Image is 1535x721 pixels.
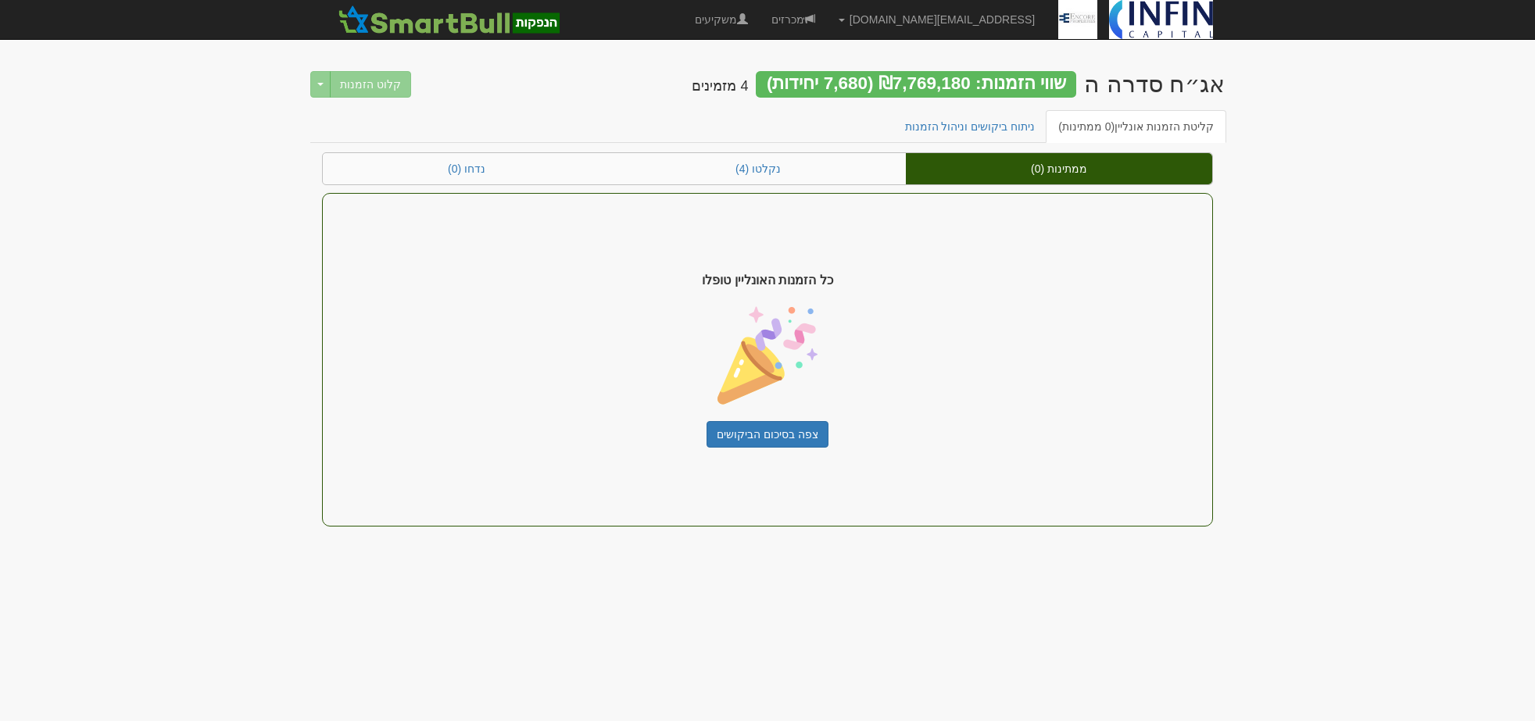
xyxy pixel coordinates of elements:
h4: 4 מזמינים [692,79,748,95]
span: (0 ממתינות) [1058,120,1115,133]
a: ניתוח ביקושים וניהול הזמנות [893,110,1048,143]
img: confetti [717,305,818,405]
a: נקלטו (4) [610,153,906,184]
div: אנקור פרופרטיס - אג״ח (סדרה ה) - הנפקה לציבור [1084,71,1225,97]
a: צפה בסיכום הביקושים [707,421,828,448]
span: כל הזמנות האונליין טופלו [702,272,832,290]
div: שווי הזמנות: ₪7,769,180 (7,680 יחידות) [756,71,1076,98]
img: SmartBull Logo [334,4,564,35]
a: קליטת הזמנות אונליין(0 ממתינות) [1046,110,1226,143]
a: נדחו (0) [323,153,610,184]
a: ממתינות (0) [906,153,1212,184]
